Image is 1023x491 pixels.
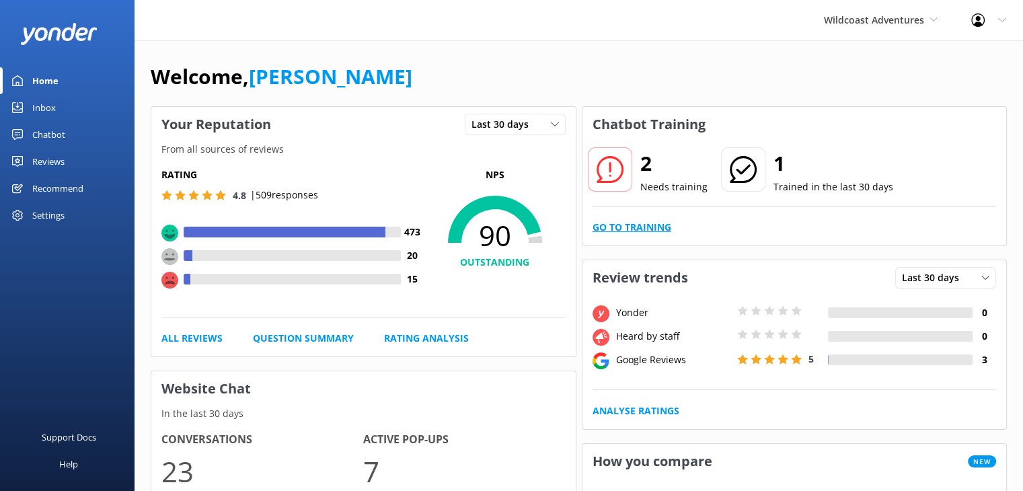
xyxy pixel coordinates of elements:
h4: 0 [973,329,996,344]
h3: Review trends [582,260,698,295]
div: Chatbot [32,121,65,148]
h2: 1 [773,147,893,180]
div: Home [32,67,59,94]
a: [PERSON_NAME] [249,63,412,90]
h4: Conversations [161,431,363,449]
h1: Welcome, [151,61,412,93]
a: Go to Training [593,220,671,235]
h3: Website Chat [151,371,576,406]
div: Reviews [32,148,65,175]
h5: Rating [161,167,424,182]
p: NPS [424,167,566,182]
span: 4.8 [233,189,246,202]
p: In the last 30 days [151,406,576,421]
h4: OUTSTANDING [424,255,566,270]
span: Wildcoast Adventures [824,13,924,26]
div: Yonder [613,305,734,320]
h2: 2 [640,147,708,180]
h4: 20 [401,248,424,263]
div: Inbox [32,94,56,121]
img: yonder-white-logo.png [20,23,98,45]
h4: Active Pop-ups [363,431,565,449]
div: Recommend [32,175,83,202]
span: 90 [424,219,566,252]
h4: 473 [401,225,424,239]
span: 5 [808,352,814,365]
a: All Reviews [161,331,223,346]
p: Needs training [640,180,708,194]
h4: 15 [401,272,424,287]
div: Settings [32,202,65,229]
p: | 509 responses [250,188,318,202]
div: Support Docs [42,424,96,451]
span: Last 30 days [902,270,967,285]
h3: How you compare [582,444,722,479]
h4: 0 [973,305,996,320]
a: Question Summary [253,331,354,346]
p: Trained in the last 30 days [773,180,893,194]
div: Heard by staff [613,329,734,344]
a: Analyse Ratings [593,404,679,418]
h4: 3 [973,352,996,367]
span: New [968,455,996,467]
div: Help [59,451,78,478]
span: Last 30 days [471,117,537,132]
div: Google Reviews [613,352,734,367]
p: From all sources of reviews [151,142,576,157]
h3: Chatbot Training [582,107,716,142]
h3: Your Reputation [151,107,281,142]
a: Rating Analysis [384,331,469,346]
